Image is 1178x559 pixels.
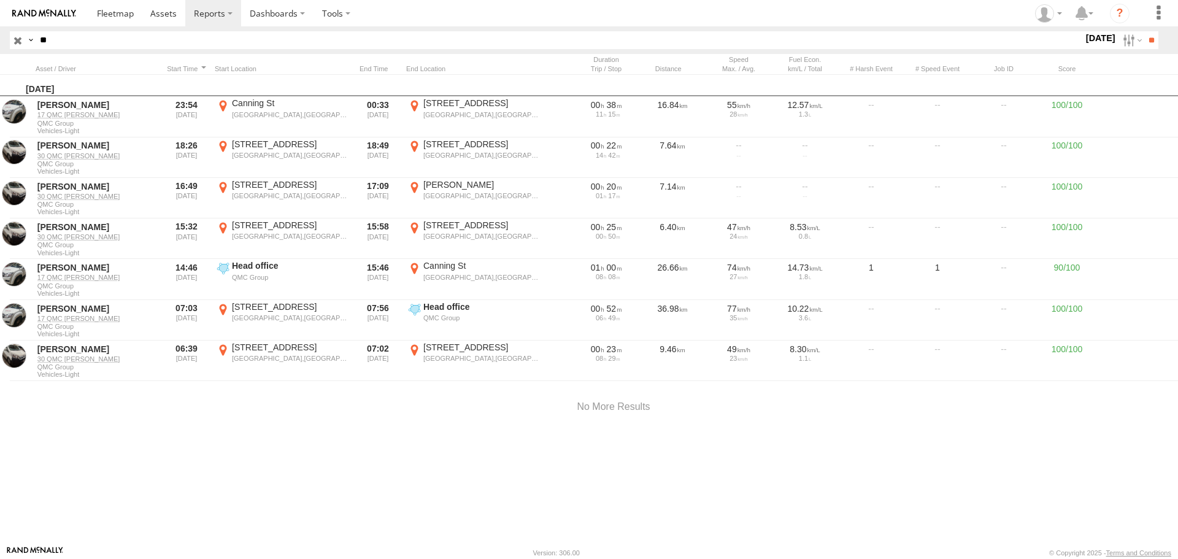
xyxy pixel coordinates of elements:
div: [GEOGRAPHIC_DATA],[GEOGRAPHIC_DATA] [423,151,539,160]
label: Click to View Event Location [215,220,350,258]
div: [PERSON_NAME] [37,344,156,355]
span: 15 [608,110,620,118]
span: 29 [608,355,620,362]
div: 26.66 [642,260,703,298]
div: 1 [907,260,968,298]
div: 36.98 [642,301,703,339]
span: 00 [607,263,622,272]
div: 07:02 [DATE] [355,342,401,380]
label: Click to View Event Location [215,260,350,298]
div: [3600s] 23/08/2025 14:46 - 23/08/2025 15:46 [577,262,635,273]
div: 23 [710,355,768,362]
div: Version: 306.00 [533,549,580,557]
div: 100/100 [1039,342,1095,380]
div: [GEOGRAPHIC_DATA],[GEOGRAPHIC_DATA] [423,232,539,241]
div: Click to Sort [642,64,703,73]
div: 1.8 [776,273,834,280]
div: 1.1 [776,355,834,362]
div: 49 [710,344,768,355]
div: 06:39 [DATE] [163,342,210,380]
span: 23 [607,344,622,354]
div: [PERSON_NAME] [37,303,156,314]
div: [1513s] 23/08/2025 15:32 - 23/08/2025 15:58 [577,222,635,233]
div: 16:49 [DATE] [163,179,210,217]
span: 01 [591,263,604,272]
div: [PERSON_NAME] [37,140,156,151]
div: 0.8 [776,233,834,240]
div: 07:03 [DATE] [163,301,210,339]
div: 100/100 [1039,301,1095,339]
span: Filter Results to this Group [37,330,156,337]
a: View Asset in Asset Management [2,222,26,246]
div: [1206s] 23/08/2025 16:49 - 23/08/2025 17:09 [577,181,635,192]
div: © Copyright 2025 - [1049,549,1171,557]
span: 01 [596,192,606,199]
span: 52 [607,304,622,314]
label: Click to View Event Location [406,98,541,136]
span: 11 [596,110,606,118]
div: Head office [423,301,539,312]
div: 7.64 [642,139,703,177]
div: 100/100 [1039,179,1095,217]
span: 00 [591,141,604,150]
span: 08 [596,273,606,280]
a: 30 QMC [PERSON_NAME] [37,192,156,201]
div: [2325s] 23/08/2025 23:54 - 24/08/2025 00:33 [577,99,635,110]
div: 74 [710,262,768,273]
label: Search Filter Options [1118,31,1144,49]
label: Click to View Event Location [406,179,541,217]
div: QMC Group [232,273,348,282]
div: [3171s] 23/08/2025 07:03 - 23/08/2025 07:56 [577,303,635,314]
div: [STREET_ADDRESS] [232,301,348,312]
div: 8.53 [776,222,834,233]
div: 35 [710,314,768,322]
span: QMC Group [37,323,156,330]
span: QMC Group [37,363,156,371]
span: QMC Group [37,282,156,290]
div: Click to Sort [355,64,401,73]
div: 1 [841,260,902,298]
span: 00 [591,182,604,191]
div: [GEOGRAPHIC_DATA],[GEOGRAPHIC_DATA] [423,191,539,200]
span: 06 [596,314,606,322]
div: [GEOGRAPHIC_DATA],[GEOGRAPHIC_DATA] [232,151,348,160]
span: 38 [607,100,622,110]
div: Click to Sort [163,64,210,73]
div: 18:49 [DATE] [355,139,401,177]
div: Click to Sort [36,64,158,73]
div: 100/100 [1039,139,1095,177]
span: Filter Results to this Group [37,249,156,256]
span: 00 [591,222,604,232]
span: Filter Results to this Group [37,371,156,378]
span: 22 [607,141,622,150]
label: Click to View Event Location [406,139,541,177]
div: [PERSON_NAME] [37,222,156,233]
a: View Asset in Asset Management [2,140,26,164]
div: [STREET_ADDRESS] [232,220,348,231]
span: 42 [608,152,620,159]
a: Terms and Conditions [1106,549,1171,557]
label: Click to View Event Location [406,220,541,258]
div: [PERSON_NAME] [37,99,156,110]
span: QMC Group [37,241,156,249]
span: 00 [596,233,606,240]
div: [GEOGRAPHIC_DATA],[GEOGRAPHIC_DATA] [423,354,539,363]
div: [1411s] 23/08/2025 06:39 - 23/08/2025 07:02 [577,344,635,355]
div: 100/100 [1039,98,1095,136]
label: Click to View Event Location [406,260,541,298]
a: View Asset in Asset Management [2,303,26,328]
div: 55 [710,99,768,110]
span: 17 [608,192,620,199]
span: 08 [596,355,606,362]
span: 14 [596,152,606,159]
div: [STREET_ADDRESS] [232,342,348,353]
div: 6.40 [642,220,703,258]
div: [STREET_ADDRESS] [423,342,539,353]
div: 77 [710,303,768,314]
div: Head office [232,260,348,271]
div: [STREET_ADDRESS] [423,139,539,150]
label: Click to View Event Location [406,342,541,380]
span: QMC Group [37,120,156,127]
div: 16.84 [642,98,703,136]
div: [GEOGRAPHIC_DATA],[GEOGRAPHIC_DATA] [423,273,539,282]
